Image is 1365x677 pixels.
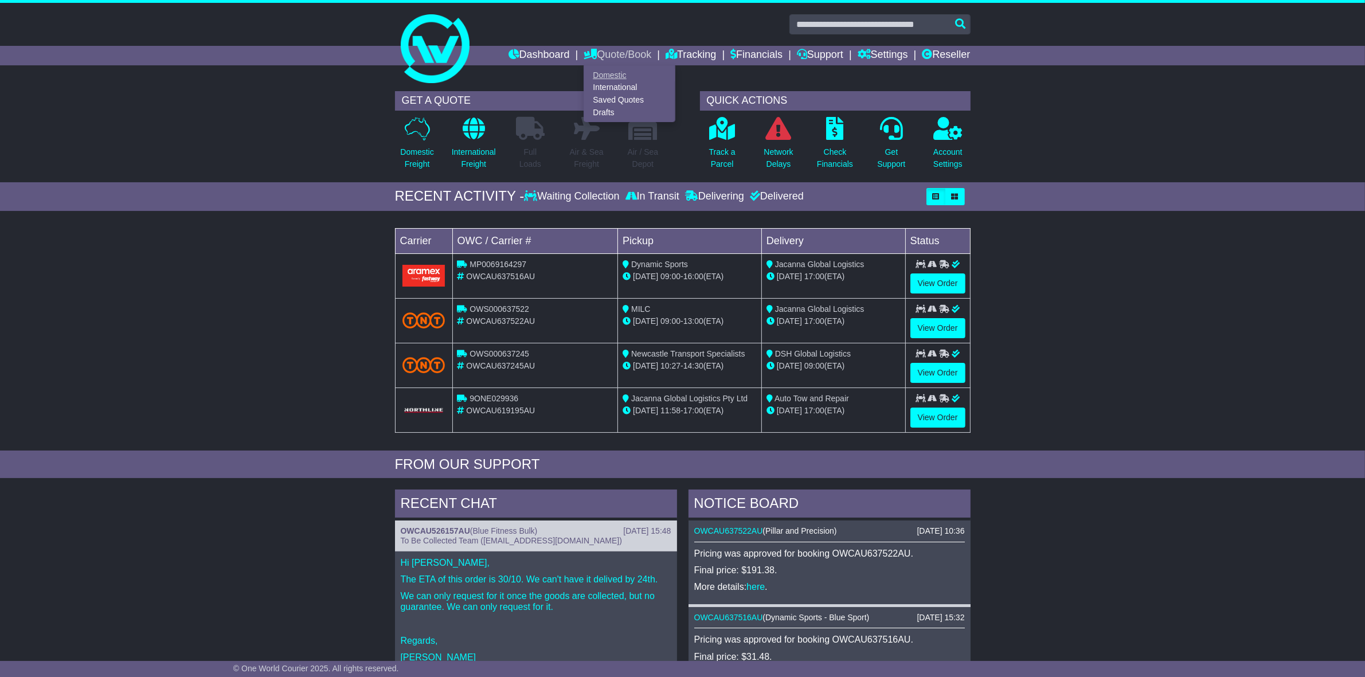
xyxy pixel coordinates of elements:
a: View Order [910,363,965,383]
span: Blue Fitness Bulk [473,526,535,535]
a: DomesticFreight [400,116,434,177]
span: Auto Tow and Repair [775,394,849,403]
span: 17:00 [804,272,824,281]
span: 09:00 [660,316,680,326]
a: Reseller [922,46,970,65]
span: Jacanna Global Logistics [775,304,865,314]
p: Account Settings [933,146,963,170]
span: Newcastle Transport Specialists [631,349,745,358]
div: RECENT ACTIVITY - [395,188,525,205]
a: Quote/Book [584,46,651,65]
span: 09:00 [660,272,680,281]
div: - (ETA) [623,271,757,283]
p: Air & Sea Freight [570,146,604,170]
div: [DATE] 10:36 [917,526,964,536]
a: AccountSettings [933,116,963,177]
p: More details: . [694,581,965,592]
div: - (ETA) [623,360,757,372]
span: 14:30 [683,361,703,370]
a: here [746,582,765,592]
p: Final price: $31.48. [694,651,965,662]
span: 16:00 [683,272,703,281]
p: Pricing was approved for booking OWCAU637516AU. [694,634,965,645]
div: ( ) [401,526,671,536]
div: (ETA) [766,360,901,372]
img: Aramex.png [402,265,445,286]
div: FROM OUR SUPPORT [395,456,971,473]
div: RECENT CHAT [395,490,677,521]
span: 10:27 [660,361,680,370]
span: Pillar and Precision [765,526,834,535]
a: View Order [910,318,965,338]
div: Delivering [682,190,747,203]
div: Waiting Collection [524,190,622,203]
div: ( ) [694,613,965,623]
p: Domestic Freight [400,146,433,170]
span: OWCAU637245AU [466,361,535,370]
td: Delivery [761,228,905,253]
span: OWS000637245 [470,349,529,358]
span: 17:00 [804,406,824,415]
span: OWCAU619195AU [466,406,535,415]
span: [DATE] [633,272,658,281]
span: 09:00 [804,361,824,370]
span: 17:00 [804,316,824,326]
p: We can only request for it once the goods are collected, but no guarantee. We can only request fo... [401,590,671,612]
p: Full Loads [516,146,545,170]
a: Dashboard [509,46,570,65]
img: TNT_Domestic.png [402,357,445,373]
span: © One World Courier 2025. All rights reserved. [233,664,399,673]
span: 9ONE029936 [470,394,518,403]
span: 17:00 [683,406,703,415]
a: GetSupport [877,116,906,177]
a: Domestic [584,69,675,81]
div: GET A QUOTE [395,91,666,111]
a: Support [797,46,843,65]
a: OWCAU637516AU [694,613,763,622]
div: In Transit [623,190,682,203]
div: Quote/Book [584,65,675,122]
p: Network Delays [764,146,793,170]
span: MILC [631,304,650,314]
td: Status [905,228,970,253]
div: (ETA) [766,271,901,283]
a: View Order [910,273,965,294]
td: OWC / Carrier # [452,228,618,253]
p: The ETA of this order is 30/10. We can't have it delived by 24th. [401,574,671,585]
a: NetworkDelays [763,116,793,177]
a: Drafts [584,106,675,119]
td: Pickup [618,228,762,253]
a: OWCAU637522AU [694,526,763,535]
span: [DATE] [633,406,658,415]
p: Get Support [877,146,905,170]
p: Air / Sea Depot [628,146,659,170]
a: CheckFinancials [816,116,854,177]
span: [DATE] [777,361,802,370]
div: [DATE] 15:48 [623,526,671,536]
div: (ETA) [766,315,901,327]
span: To Be Collected Team ([EMAIL_ADDRESS][DOMAIN_NAME]) [401,536,622,545]
a: OWCAU526157AU [401,526,470,535]
a: View Order [910,408,965,428]
a: Tracking [666,46,716,65]
span: 11:58 [660,406,680,415]
p: Regards, [401,635,671,646]
img: GetCarrierServiceLogo [402,407,445,414]
a: Saved Quotes [584,94,675,107]
div: (ETA) [766,405,901,417]
span: [DATE] [633,361,658,370]
span: [DATE] [777,406,802,415]
div: - (ETA) [623,405,757,417]
p: International Freight [452,146,496,170]
span: 13:00 [683,316,703,326]
div: QUICK ACTIONS [700,91,971,111]
div: NOTICE BOARD [689,490,971,521]
a: Settings [858,46,908,65]
span: OWS000637522 [470,304,529,314]
span: Jacanna Global Logistics [775,260,865,269]
p: Final price: $191.38. [694,565,965,576]
div: - (ETA) [623,315,757,327]
span: [DATE] [777,316,802,326]
div: [DATE] 15:32 [917,613,964,623]
a: International [584,81,675,94]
